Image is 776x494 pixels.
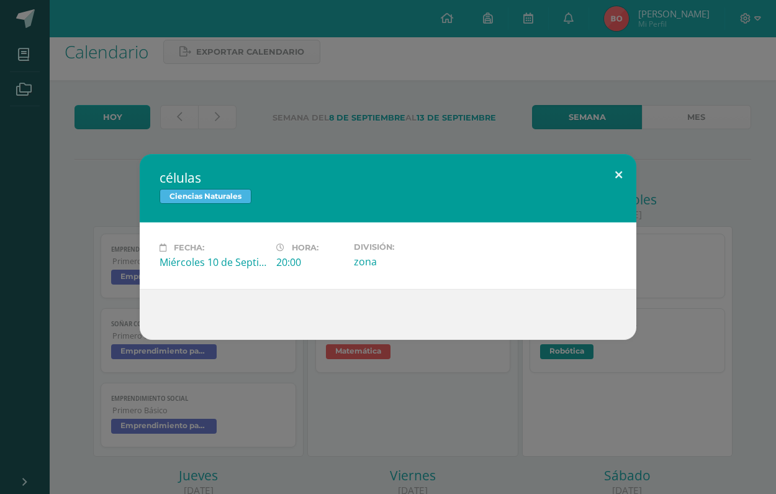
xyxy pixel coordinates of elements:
div: Miércoles 10 de Septiembre [160,255,266,269]
button: Close (Esc) [601,154,636,196]
div: 20:00 [276,255,344,269]
div: zona [354,255,461,268]
span: Fecha: [174,243,204,252]
h2: células [160,169,616,186]
span: Hora: [292,243,318,252]
label: División: [354,242,461,252]
span: Ciencias Naturales [160,189,251,204]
